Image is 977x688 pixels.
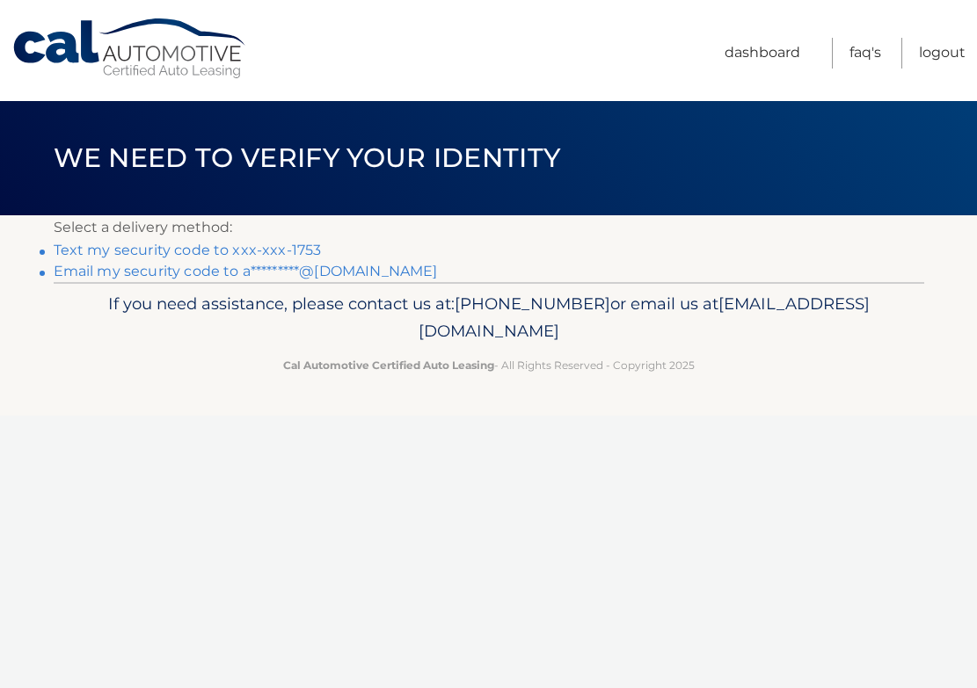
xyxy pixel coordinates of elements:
[54,263,438,279] a: Email my security code to a*********@[DOMAIN_NAME]
[54,141,561,174] span: We need to verify your identity
[54,242,322,258] a: Text my security code to xxx-xxx-1753
[54,215,924,240] p: Select a delivery method:
[455,293,610,314] span: [PHONE_NUMBER]
[725,38,800,69] a: Dashboard
[11,18,249,80] a: Cal Automotive
[919,38,966,69] a: Logout
[65,356,913,374] p: - All Rights Reserved - Copyright 2025
[283,358,494,372] strong: Cal Automotive Certified Auto Leasing
[65,290,913,346] p: If you need assistance, please contact us at: or email us at
[849,38,881,69] a: FAQ's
